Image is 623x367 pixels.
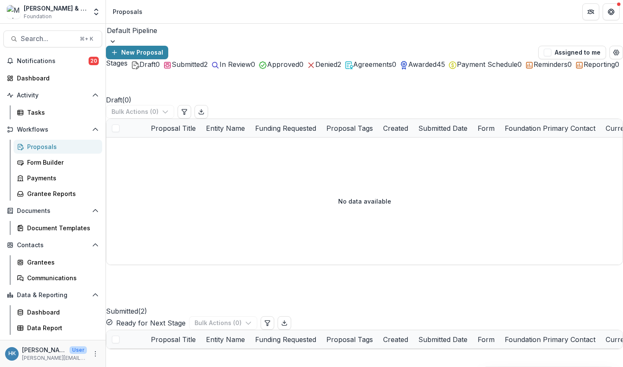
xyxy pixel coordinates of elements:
div: Dashboard [17,74,95,83]
button: Get Help [603,3,620,20]
a: Data Report [14,321,102,335]
div: Entity Name [201,330,250,348]
button: Ready for Next Stage [106,318,186,328]
button: Bulk Actions (0) [106,105,174,119]
a: Payments [14,171,102,185]
button: Open Data & Reporting [3,288,102,302]
button: Reporting0 [575,59,619,69]
p: [PERSON_NAME] [22,345,66,354]
button: Search... [3,30,102,47]
div: Foundation Primary Contact [500,330,601,348]
button: Edit table settings [178,105,191,119]
span: 2 [204,60,208,69]
span: Data & Reporting [17,292,89,299]
a: Communications [14,271,102,285]
button: Partners [582,3,599,20]
div: Proposal Title [146,330,201,348]
button: Assigned to me [538,46,606,59]
span: 45 [437,60,445,69]
div: Proposal Title [146,119,201,137]
button: Submitted2 [163,59,208,69]
div: Submitted Date [413,119,473,137]
span: Approved [267,60,299,69]
div: Entity Name [201,334,250,345]
div: Funding Requested [250,330,321,348]
nav: breadcrumb [109,6,146,18]
div: Foundation Primary Contact [500,334,601,345]
div: Document Templates [27,224,95,232]
div: Funding Requested [250,119,321,137]
div: Proposal Tags [321,119,378,137]
button: Open entity switcher [90,3,102,20]
div: Entity Name [201,119,250,137]
button: Export table data [195,105,208,119]
p: No data available [338,197,391,206]
a: Grantee Reports [14,187,102,201]
button: Open Documents [3,204,102,218]
span: Awarded [408,60,437,69]
span: Notifications [17,58,89,65]
a: Dashboard [3,71,102,85]
button: Approved0 [259,59,303,69]
span: 0 [392,60,396,69]
span: 0 [615,60,619,69]
span: Foundation [24,13,52,20]
button: Draft0 [131,59,160,69]
div: Proposal Title [146,123,201,133]
button: Payment Schedule0 [448,59,522,69]
div: Proposal Tags [321,123,378,133]
img: Michael & Dana Springer Charitable Fund [7,5,20,19]
span: 0 [251,60,255,69]
span: Denied [315,60,337,69]
div: Funding Requested [250,123,321,133]
div: Submitted Date [413,123,473,133]
div: Proposal Tags [321,330,378,348]
button: Edit table settings [261,316,274,330]
p: User [70,346,87,354]
p: [PERSON_NAME][EMAIL_ADDRESS][DOMAIN_NAME] [22,354,87,362]
div: Form [473,330,500,348]
span: Workflows [17,126,89,133]
button: Open Activity [3,88,102,102]
div: Tasks [27,108,95,117]
a: Form Builder [14,155,102,169]
div: Form [473,119,500,137]
button: Reminders0 [525,59,572,69]
span: Documents [17,207,89,215]
div: Created [378,334,413,345]
button: More [90,349,100,359]
div: Communications [27,273,95,282]
span: Draft [139,60,156,69]
button: Awarded45 [400,59,445,69]
div: Funding Requested [250,334,321,345]
span: Agreements [353,60,392,69]
div: Entity Name [201,123,250,133]
a: Dashboard [14,305,102,319]
div: Foundation Primary Contact [500,119,601,137]
div: Created [378,119,413,137]
span: Activity [17,92,89,99]
div: Submitted Date [413,334,473,345]
a: Tasks [14,105,102,119]
div: Dashboard [27,308,95,317]
button: Open Contacts [3,238,102,252]
span: 0 [517,60,522,69]
button: In Review0 [211,59,255,69]
div: [PERSON_NAME] & [PERSON_NAME] Charitable Fund [24,4,87,13]
div: Data Report [27,323,95,332]
span: In Review [220,60,251,69]
span: Payment Schedule [457,60,517,69]
h2: Draft ( 0 ) [106,69,131,105]
span: 2 [337,60,341,69]
span: 0 [299,60,303,69]
div: Form [473,334,500,345]
button: Agreements0 [345,59,396,69]
button: Open Workflows [3,123,102,136]
div: Proposals [113,7,142,16]
button: Denied2 [307,59,341,69]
